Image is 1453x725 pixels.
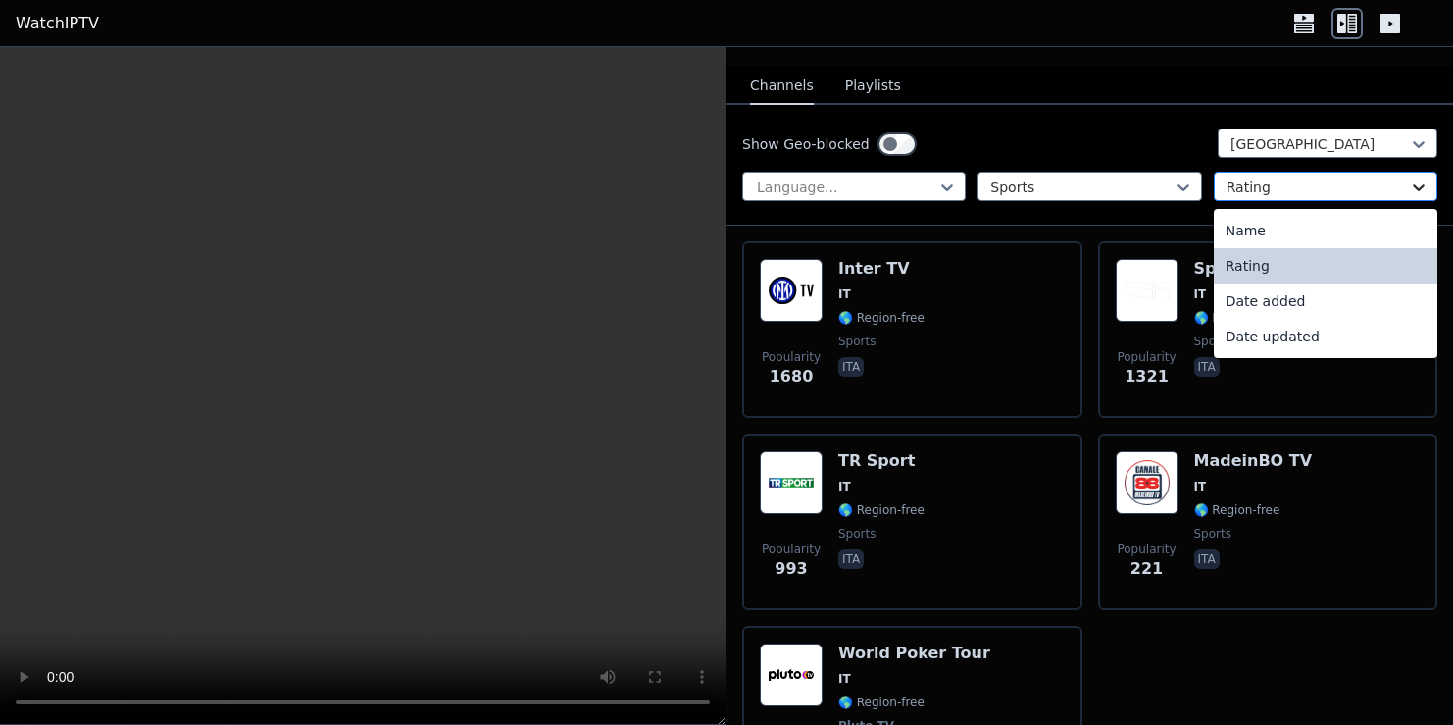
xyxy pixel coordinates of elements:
div: Name [1214,213,1437,248]
a: WatchIPTV [16,12,99,35]
span: IT [838,479,851,494]
h6: MadeinBO TV [1194,451,1313,471]
span: 🌎 Region-free [1194,502,1280,518]
img: MadeinBO TV [1116,451,1178,514]
span: sports [838,526,876,542]
span: 🌎 Region-free [838,502,925,518]
img: Inter TV [760,259,823,322]
div: Rating [1214,248,1437,284]
span: 1321 [1125,365,1169,388]
span: Popularity [762,542,821,557]
span: 993 [775,557,807,581]
span: 🌎 Region-free [1194,310,1280,326]
span: sports [838,334,876,349]
p: ita [1194,357,1220,377]
span: sports [1194,526,1231,542]
span: IT [1194,479,1207,494]
span: Popularity [1117,542,1176,557]
button: Channels [750,68,814,105]
span: IT [838,671,851,687]
p: ita [838,357,864,377]
span: sports [1194,334,1231,349]
img: Sportitalia [1116,259,1178,322]
h6: Inter TV [838,259,925,279]
span: 🌎 Region-free [838,695,925,710]
div: Date updated [1214,319,1437,354]
span: 🌎 Region-free [838,310,925,326]
span: Popularity [762,349,821,365]
span: 1680 [770,365,814,388]
h6: World Poker Tour [838,644,990,663]
span: 221 [1130,557,1163,581]
img: TR Sport [760,451,823,514]
button: Playlists [845,68,901,105]
span: IT [1194,286,1207,302]
h6: Sportitalia [1194,259,1287,279]
span: IT [838,286,851,302]
label: Show Geo-blocked [742,134,870,154]
h6: TR Sport [838,451,925,471]
div: Date added [1214,284,1437,319]
img: World Poker Tour [760,644,823,706]
span: Popularity [1117,349,1176,365]
p: ita [1194,549,1220,569]
p: ita [838,549,864,569]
